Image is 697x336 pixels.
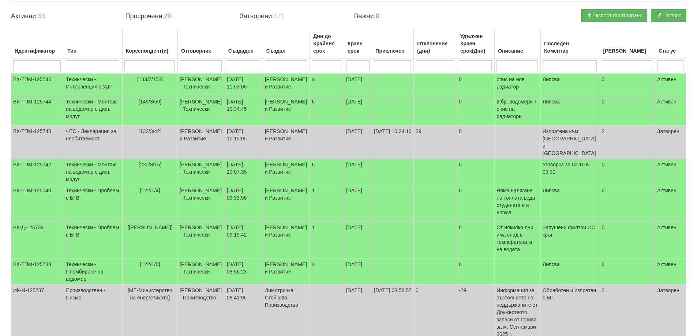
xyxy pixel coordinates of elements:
th: Приключен: No sort applied, activate to apply an ascending sort [372,29,414,58]
td: Активен [655,222,686,259]
td: Технически - Интервенция с УДР [64,73,123,96]
td: 0 [600,73,655,96]
td: [DATE] 08:56:23 [225,259,263,285]
span: 1 [312,224,315,230]
p: Няма налягане на топлата вода студената е в норма [496,187,539,216]
td: 0 [600,159,655,185]
h4: Просрочени: [125,13,228,20]
td: [PERSON_NAME] - Технически [178,259,225,285]
td: ВК-ТПМ-125745 [11,73,64,96]
span: [149/3/59] [139,99,161,105]
th: Създаден: No sort applied, activate to apply an ascending sort [225,29,263,58]
td: ВК-ТПМ-125743 [11,126,64,159]
td: 0 [457,126,494,159]
th: Идентификатор: No sort applied, activate to apply an ascending sort [11,29,64,58]
th: Статус: No sort applied, activate to apply an ascending sort [655,29,686,58]
span: Липсва [543,76,560,82]
h4: Активни: [11,13,114,20]
td: [PERSON_NAME] и Развитие [263,73,310,96]
td: [DATE] 10:07:35 [225,159,263,185]
span: [122/1/4] [140,188,160,193]
span: [230/3/15] [139,162,161,167]
td: Технически - Монтаж на водомер с дист. модул [64,159,123,185]
div: Описание [496,46,539,56]
td: [PERSON_NAME] - Технически [178,222,225,259]
th: Тип: No sort applied, activate to apply an ascending sort [64,29,123,58]
span: 4 [312,76,315,82]
th: Дни до Крайния срок: No sort applied, activate to apply an ascending sort [310,29,344,58]
th: Кореспондент(и): No sort applied, activate to apply an ascending sort [122,29,177,58]
button: Експорт филтрирани [581,9,647,22]
div: Идентификатор [13,46,62,56]
th: Краен срок: No sort applied, activate to apply an ascending sort [344,29,372,58]
td: Технически - Проблем с БГВ [64,185,123,222]
span: [МЕ-Министерство на енергетиката] [128,287,172,301]
td: [DATE] [344,185,372,222]
th: Отговорник: No sort applied, activate to apply an ascending sort [178,29,225,58]
td: ВК-ТПМ-125744 [11,96,64,126]
td: [DATE] 10:15:05 [225,126,263,159]
b: 171 [274,12,285,20]
th: Създал: No sort applied, activate to apply an ascending sort [263,29,310,58]
td: [PERSON_NAME] - Технически [178,73,225,96]
div: Отклонение (дни) [416,38,455,56]
td: Активен [655,259,686,285]
span: Изпратена към [GEOGRAPHIC_DATA] и [GEOGRAPHIC_DATA] [543,128,596,156]
p: 2 бр. водомери + опис на радиатори [496,98,539,120]
div: Отговорник [180,46,223,56]
span: Липсва [543,99,560,105]
b: 0 [376,12,379,20]
td: [PERSON_NAME] - Технически [178,96,225,126]
p: опис на нов радиатор [496,76,539,90]
div: Създаден [227,46,261,56]
td: [DATE] 10:34:45 [225,96,263,126]
td: [DATE] [344,259,372,285]
td: ВК-ТПМ-125740 [11,185,64,222]
h4: Затворени: [240,13,343,20]
span: [133/7/153] [137,76,163,82]
span: 6 [312,162,315,167]
div: Дни до Крайния срок [312,31,342,56]
td: 29 [414,126,457,159]
td: Технически - Монтаж на водомер с дист. модул [64,96,123,126]
span: [132/3/42] [139,128,161,134]
span: Обработен и изпратен с БП. [543,287,596,301]
td: ВК-Д-125739 [11,222,64,259]
td: [PERSON_NAME] - Технически [178,159,225,185]
td: 0 [600,222,655,259]
div: [PERSON_NAME] [602,46,653,56]
span: [[PERSON_NAME]] [127,224,172,230]
span: Липсва [543,188,560,193]
td: Активен [655,73,686,96]
td: ФТС - Декларация за необитаемост [64,126,123,159]
td: [DATE] [344,126,372,159]
h4: Важни: [354,13,457,20]
td: [PERSON_NAME] и Развитие [263,259,310,285]
td: [DATE] 09:33:56 [225,185,263,222]
td: [DATE] [344,159,372,185]
div: Приключен [374,46,412,56]
b: 33 [38,12,45,20]
td: Технически - Проблем с БГВ [64,222,123,259]
td: [PERSON_NAME] и Развитие [263,185,310,222]
td: Активен [655,96,686,126]
span: Липсва [543,261,560,267]
td: [DATE] 10:24:10 [372,126,414,159]
td: [PERSON_NAME] и Развитие [263,96,310,126]
td: Активен [655,159,686,185]
div: Тип [66,46,120,56]
span: Уговорка за 02.10 в 09.30 [543,162,589,175]
td: [DATE] [344,96,372,126]
td: [PERSON_NAME] и Развитие [178,126,225,159]
td: ВК-ТПМ-125738 [11,259,64,285]
th: Последен Коментар: No sort applied, activate to apply an ascending sort [541,29,600,58]
td: 0 [457,73,494,96]
span: 2 [312,261,315,267]
td: ВК-ТПМ-125742 [11,159,64,185]
td: 0 [457,185,494,222]
td: 0 [600,96,655,126]
span: [122/1/6] [140,261,160,267]
span: 6 [312,99,315,105]
div: Краен срок [346,38,370,56]
td: 0 [457,96,494,126]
